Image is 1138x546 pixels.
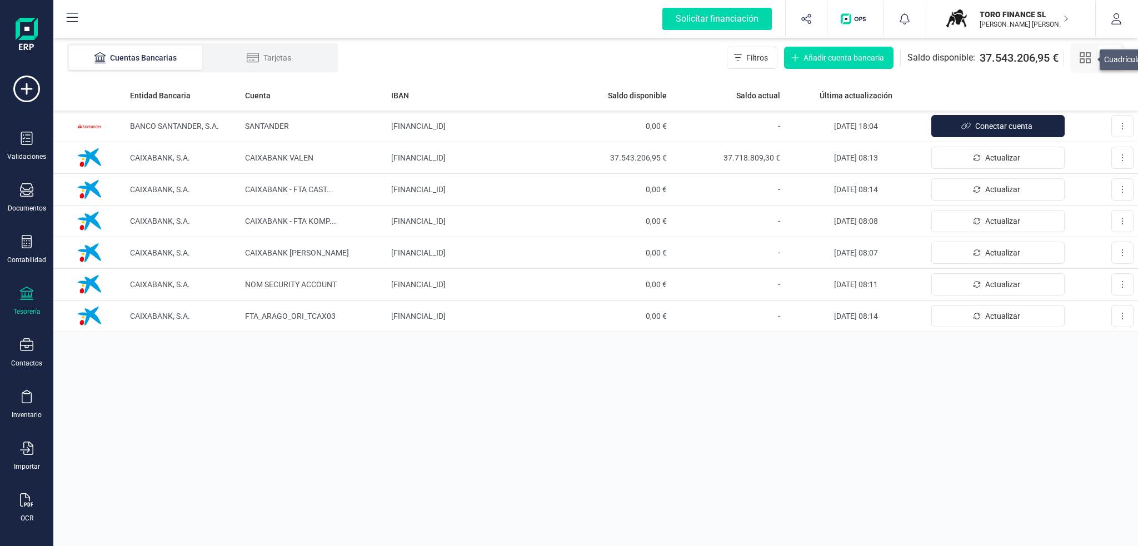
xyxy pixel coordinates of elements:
div: Validaciones [7,152,46,161]
span: [DATE] 08:08 [834,217,878,226]
button: Actualizar [931,178,1065,201]
p: - [676,183,781,196]
td: [FINANCIAL_ID] [387,174,557,206]
span: 37.543.206,95 € [980,50,1059,66]
td: [FINANCIAL_ID] [387,111,557,142]
span: Actualizar [985,152,1020,163]
button: Actualizar [931,273,1065,295]
span: Actualizar [985,216,1020,227]
span: [DATE] 08:11 [834,280,878,289]
button: Filtros [727,47,777,69]
span: FTA_ARAGO_ORI_TCAX03 [245,312,336,320]
div: Importar [14,462,40,471]
span: 0,00 € [562,216,667,227]
span: Añadir cuenta bancaria [803,52,884,63]
span: CAIXABANK VALEN [245,153,313,162]
img: Imagen de CAIXABANK, S.A. [73,141,106,174]
span: Conectar cuenta [975,121,1032,132]
button: Actualizar [931,305,1065,327]
span: CAIXABANK - FTA KOMP ... [245,217,336,226]
div: Solicitar financiación [662,8,772,30]
span: CAIXABANK, S.A. [130,153,190,162]
img: Imagen de CAIXABANK, S.A. [73,299,106,333]
p: TORO FINANCE SL [980,9,1069,20]
span: [DATE] 18:04 [834,122,878,131]
span: [DATE] 08:13 [834,153,878,162]
span: [DATE] 08:14 [834,185,878,194]
span: Actualizar [985,279,1020,290]
span: 0,00 € [562,279,667,290]
img: Imagen de CAIXABANK, S.A. [73,173,106,206]
span: 0,00 € [562,310,667,322]
td: [FINANCIAL_ID] [387,237,557,269]
span: Última actualización [820,90,892,101]
img: TO [944,7,969,31]
span: Actualizar [985,184,1020,195]
button: Actualizar [931,210,1065,232]
span: IBAN [391,90,409,101]
button: Logo de OPS [834,1,877,37]
span: SANTANDER [245,122,289,131]
img: Imagen de CAIXABANK, S.A. [73,204,106,238]
span: Entidad Bancaria [130,90,191,101]
span: 0,00 € [562,184,667,195]
button: Actualizar [931,147,1065,169]
span: 0,00 € [562,247,667,258]
span: [DATE] 08:14 [834,312,878,320]
span: CAIXABANK [PERSON_NAME] [245,248,349,257]
td: [FINANCIAL_ID] [387,206,557,237]
div: Contactos [11,359,42,368]
div: Contabilidad [7,256,46,264]
span: Cuenta [245,90,271,101]
img: Imagen de CAIXABANK, S.A. [73,236,106,269]
button: Añadir cuenta bancaria [784,47,894,69]
img: Imagen de BANCO SANTANDER, S.A. [73,109,106,143]
div: Inventario [12,410,42,419]
span: Saldo disponible: [907,51,975,64]
span: CAIXABANK, S.A. [130,280,190,289]
span: Actualizar [985,310,1020,322]
span: Actualizar [985,247,1020,258]
span: CAIXABANK, S.A. [130,217,190,226]
img: Logo Finanedi [16,18,38,53]
button: Solicitar financiación [649,1,785,37]
span: 0,00 € [562,121,667,132]
div: OCR [21,514,33,523]
span: Saldo actual [736,90,780,101]
span: NOM SECURITY ACCOUNT [245,280,337,289]
span: Filtros [746,52,768,63]
button: Actualizar [931,242,1065,264]
div: Cuentas Bancarias [91,52,180,63]
div: Documentos [8,204,46,213]
span: CAIXABANK - FTA CAST ... [245,185,333,194]
button: Conectar cuenta [931,115,1065,137]
span: 37.543.206,95 € [562,152,667,163]
img: Imagen de CAIXABANK, S.A. [73,268,106,301]
span: Saldo disponible [608,90,667,101]
img: Logo de OPS [841,13,870,24]
span: [DATE] 08:07 [834,248,878,257]
td: [FINANCIAL_ID] [387,269,557,300]
div: Tesorería [13,307,41,316]
p: - [676,309,781,323]
p: [PERSON_NAME] [PERSON_NAME] [980,20,1069,29]
span: 37.718.809,30 € [676,152,781,163]
p: - [676,214,781,228]
p: - [676,119,781,133]
p: - [676,278,781,291]
td: [FINANCIAL_ID] [387,300,557,332]
span: CAIXABANK, S.A. [130,312,190,320]
span: CAIXABANK, S.A. [130,185,190,194]
td: [FINANCIAL_ID] [387,142,557,174]
div: Tarjetas [224,52,313,63]
button: TOTORO FINANCE SL[PERSON_NAME] [PERSON_NAME] [940,1,1082,37]
p: - [676,246,781,259]
span: BANCO SANTANDER, S.A. [130,122,219,131]
span: CAIXABANK, S.A. [130,248,190,257]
